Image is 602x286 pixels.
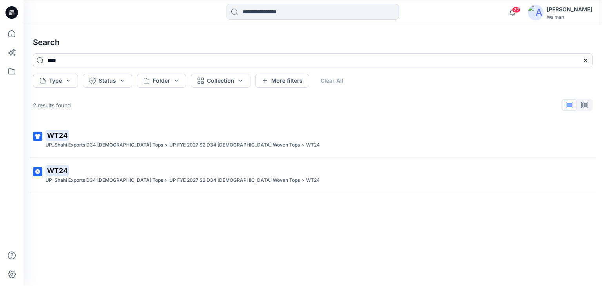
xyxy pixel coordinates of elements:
span: 22 [512,7,520,13]
div: Walmart [547,14,592,20]
p: UP_Shahi Exports D34 Ladies Tops [45,141,163,149]
a: WT24UP_Shahi Exports D34 [DEMOGRAPHIC_DATA] Tops>UP FYE 2027 S2 D34 [DEMOGRAPHIC_DATA] Woven Tops... [28,161,597,189]
button: Folder [137,74,186,88]
a: WT24UP_Shahi Exports D34 [DEMOGRAPHIC_DATA] Tops>UP FYE 2027 S2 D34 [DEMOGRAPHIC_DATA] Woven Tops... [28,125,597,154]
p: > [301,141,305,149]
h4: Search [27,31,599,53]
p: WT24 [306,141,320,149]
button: Type [33,74,78,88]
p: UP FYE 2027 S2 D34 Ladies Woven Tops [169,176,300,185]
img: avatar [528,5,544,20]
p: > [165,176,168,185]
button: More filters [255,74,309,88]
div: [PERSON_NAME] [547,5,592,14]
p: > [165,141,168,149]
mark: WT24 [45,165,69,176]
button: Status [83,74,132,88]
p: UP FYE 2027 S2 D34 Ladies Woven Tops [169,141,300,149]
button: Collection [191,74,250,88]
mark: WT24 [45,130,69,141]
p: > [301,176,305,185]
p: WT24 [306,176,320,185]
p: 2 results found [33,101,71,109]
p: UP_Shahi Exports D34 Ladies Tops [45,176,163,185]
